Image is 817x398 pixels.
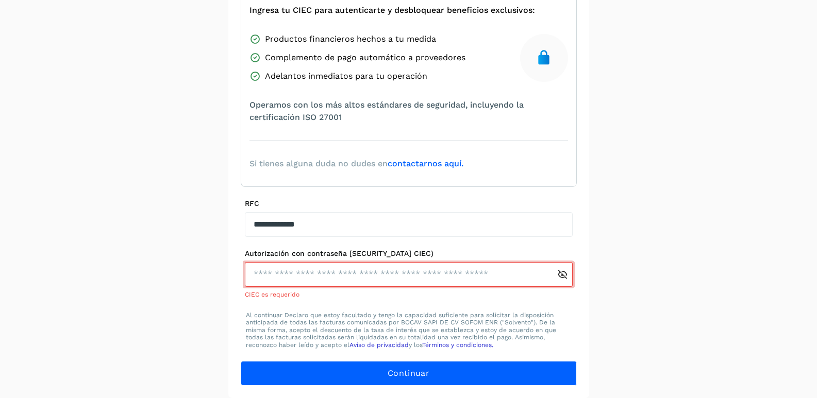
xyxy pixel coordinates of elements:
a: contactarnos aquí. [388,159,463,168]
span: Adelantos inmediatos para tu operación [265,70,427,82]
span: Operamos con los más altos estándares de seguridad, incluyendo la certificación ISO 27001 [249,99,568,124]
label: Autorización con contraseña [SECURITY_DATA] CIEC) [245,249,573,258]
span: Productos financieros hechos a tu medida [265,33,436,45]
span: Ingresa tu CIEC para autenticarte y desbloquear beneficios exclusivos: [249,4,535,16]
span: Continuar [388,368,429,379]
span: CIEC es requerido [245,291,299,298]
button: Continuar [241,361,577,386]
span: Si tienes alguna duda no dudes en [249,158,463,170]
label: RFC [245,199,573,208]
a: Términos y condiciones. [422,341,493,349]
p: Al continuar Declaro que estoy facultado y tengo la capacidad suficiente para solicitar la dispos... [246,312,572,349]
a: Aviso de privacidad [349,341,409,349]
span: Complemento de pago automático a proveedores [265,51,465,64]
img: secure [536,49,552,66]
